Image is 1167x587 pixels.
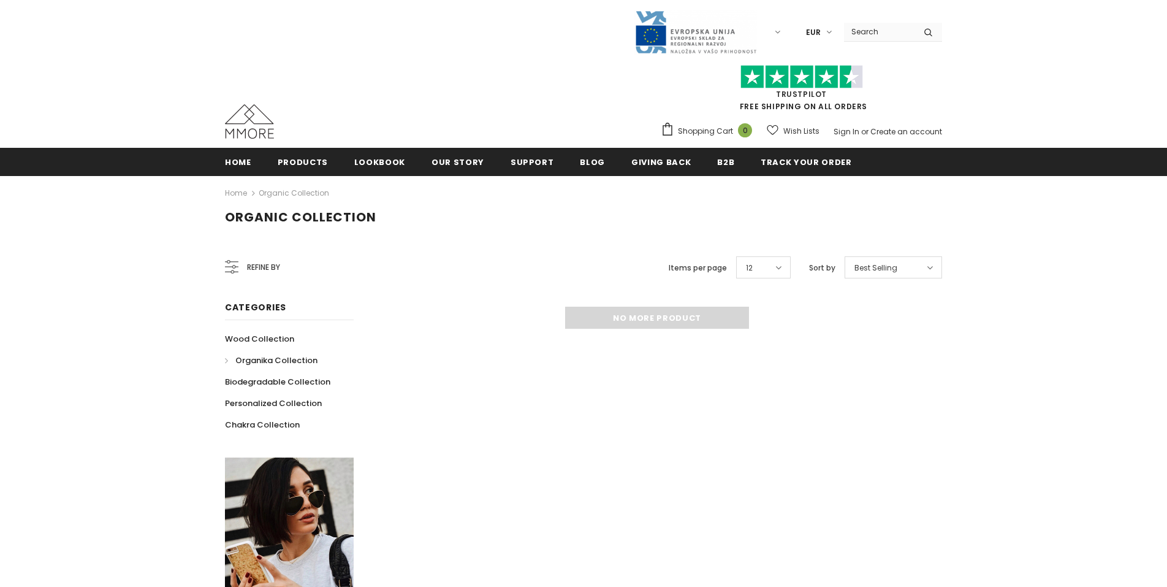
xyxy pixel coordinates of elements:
label: Sort by [809,262,835,274]
a: Lookbook [354,148,405,175]
img: MMORE Cases [225,104,274,139]
span: Organic Collection [225,209,376,226]
a: Create an account [870,126,942,137]
span: Best Selling [854,262,897,274]
a: Personalized Collection [225,393,322,414]
span: 0 [738,123,752,137]
a: Shopping Cart 0 [661,122,758,140]
span: B2B [717,156,734,168]
a: Wood Collection [225,328,294,350]
span: Refine by [247,261,280,274]
input: Search Site [844,23,914,40]
a: Organika Collection [225,350,317,371]
label: Items per page [669,262,727,274]
span: Biodegradable Collection [225,376,330,388]
span: Chakra Collection [225,419,300,431]
span: Blog [580,156,605,168]
a: Organic Collection [259,188,329,198]
a: Home [225,186,247,201]
a: Sign In [834,126,859,137]
span: EUR [806,26,821,39]
a: Track your order [761,148,851,175]
span: Home [225,156,251,168]
span: FREE SHIPPING ON ALL ORDERS [661,71,942,112]
span: Our Story [431,156,484,168]
a: support [511,148,554,175]
a: Products [278,148,328,175]
span: Shopping Cart [678,125,733,137]
span: Categories [225,301,286,313]
img: Trust Pilot Stars [740,65,863,89]
a: Blog [580,148,605,175]
span: Personalized Collection [225,397,322,409]
span: or [861,126,869,137]
img: Javni Razpis [634,10,757,55]
a: Home [225,148,251,175]
span: Track your order [761,156,851,168]
a: Wish Lists [767,120,819,142]
span: 12 [746,262,753,274]
a: Trustpilot [776,89,827,99]
a: Chakra Collection [225,414,300,435]
span: Organika Collection [235,355,317,366]
span: Products [278,156,328,168]
a: Biodegradable Collection [225,371,330,393]
a: Javni Razpis [634,26,757,37]
a: Our Story [431,148,484,175]
a: Giving back [631,148,691,175]
span: Wish Lists [783,125,819,137]
a: B2B [717,148,734,175]
span: support [511,156,554,168]
span: Giving back [631,156,691,168]
span: Lookbook [354,156,405,168]
span: Wood Collection [225,333,294,345]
